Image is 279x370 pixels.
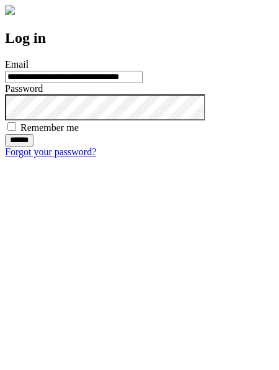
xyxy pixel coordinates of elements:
[5,59,29,70] label: Email
[5,5,15,15] img: logo-4e3dc11c47720685a147b03b5a06dd966a58ff35d612b21f08c02c0306f2b779.png
[5,147,96,157] a: Forgot your password?
[5,30,274,47] h2: Log in
[20,122,79,133] label: Remember me
[5,83,43,94] label: Password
